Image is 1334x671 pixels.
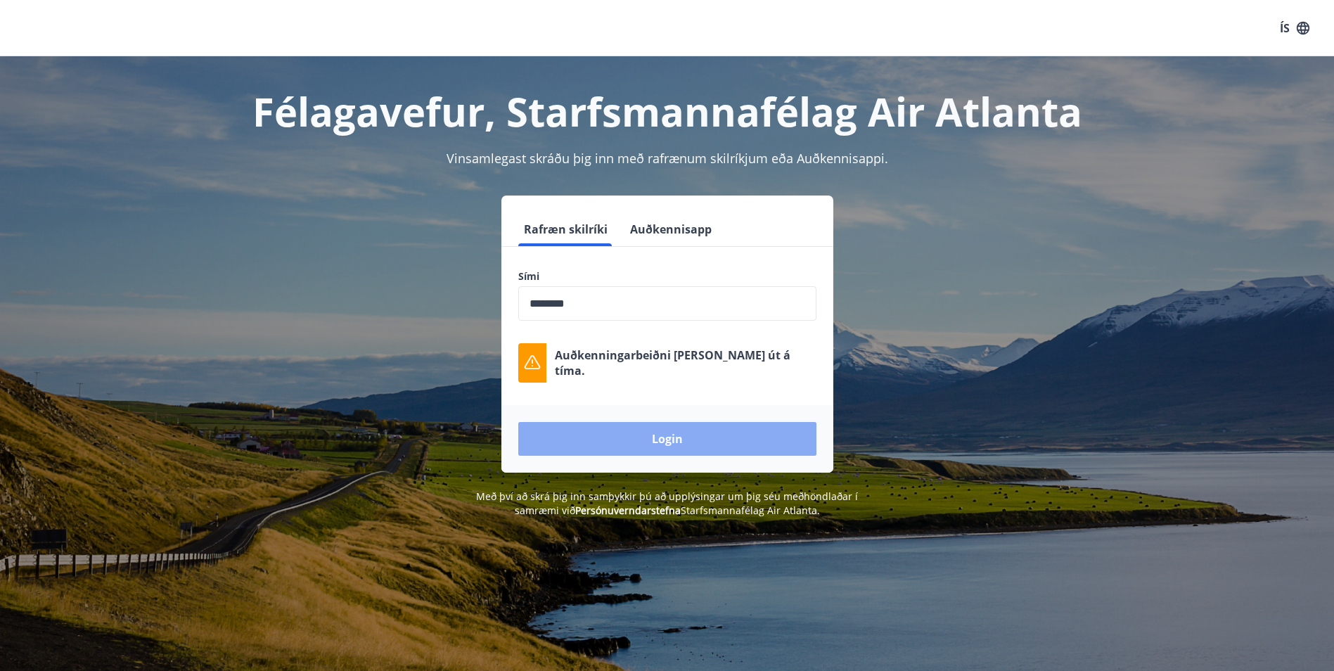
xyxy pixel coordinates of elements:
span: Með því að skrá þig inn samþykkir þú að upplýsingar um þig séu meðhöndlaðar í samræmi við Starfsm... [476,490,858,517]
p: Auðkenningarbeiðni [PERSON_NAME] út á tíma. [555,347,816,378]
button: Login [518,422,816,456]
a: Persónuverndarstefna [575,504,681,517]
h1: Félagavefur, Starfsmannafélag Air Atlanta [178,84,1157,138]
button: ÍS [1272,15,1317,41]
label: Sími [518,269,816,283]
span: Vinsamlegast skráðu þig inn með rafrænum skilríkjum eða Auðkennisappi. [447,150,888,167]
button: Auðkennisapp [624,212,717,246]
button: Rafræn skilríki [518,212,613,246]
